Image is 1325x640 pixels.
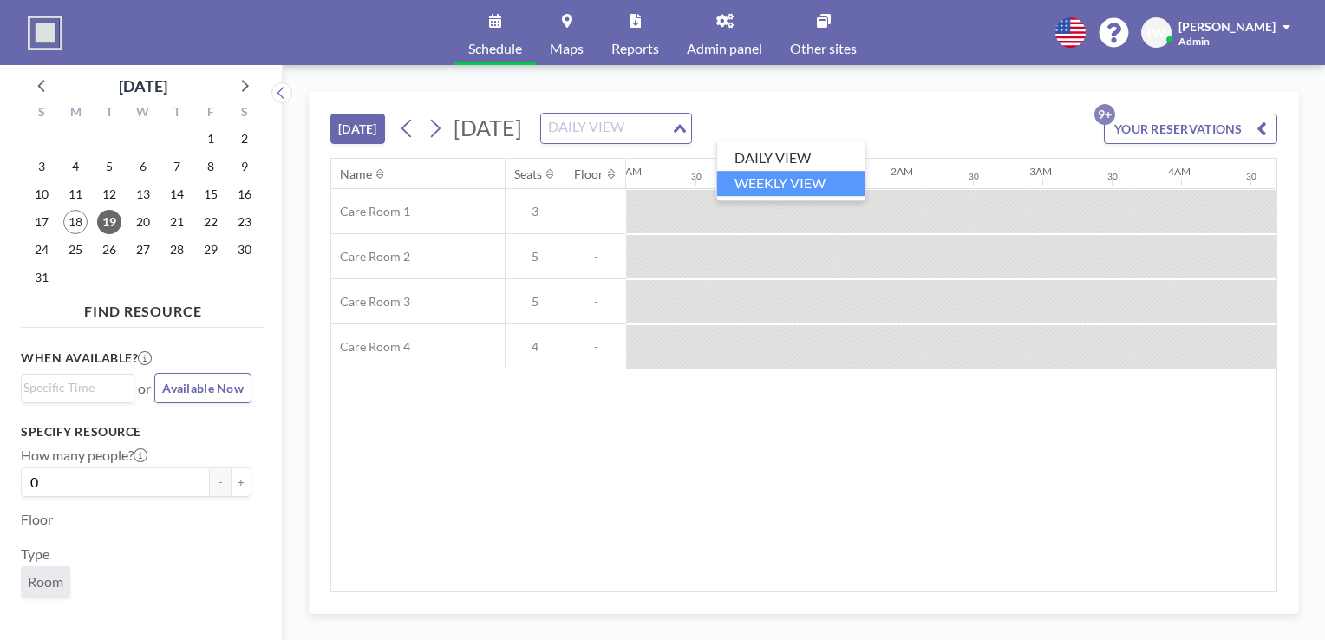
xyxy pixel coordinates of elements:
div: [DATE] [119,74,167,98]
span: Tuesday, August 26, 2025 [97,238,121,262]
div: M [59,102,93,125]
div: T [160,102,193,125]
span: Available Now [162,381,244,395]
h4: FIND RESOURCE [21,296,265,320]
div: 12AM [613,165,642,178]
div: T [93,102,127,125]
span: Friday, August 1, 2025 [199,127,223,151]
span: Thursday, August 7, 2025 [165,154,189,179]
span: Tuesday, August 19, 2025 [97,210,121,234]
div: S [25,102,59,125]
span: Admin panel [687,42,762,56]
span: - [565,204,626,219]
button: + [231,467,251,497]
div: S [227,102,261,125]
span: - [565,294,626,310]
span: 3 [506,204,565,219]
span: 5 [506,249,565,264]
span: Thursday, August 21, 2025 [165,210,189,234]
span: Wednesday, August 13, 2025 [131,182,155,206]
span: Friday, August 29, 2025 [199,238,223,262]
li: DAILY VIEW [717,146,865,171]
span: Thursday, August 14, 2025 [165,182,189,206]
span: - [565,339,626,355]
div: Search for option [22,375,134,401]
span: Tuesday, August 12, 2025 [97,182,121,206]
span: Sunday, August 17, 2025 [29,210,54,234]
span: Wednesday, August 20, 2025 [131,210,155,234]
span: Sunday, August 10, 2025 [29,182,54,206]
li: WEEKLY VIEW [717,171,865,196]
button: - [210,467,231,497]
span: Saturday, August 30, 2025 [232,238,257,262]
span: Thursday, August 28, 2025 [165,238,189,262]
span: Maps [550,42,584,56]
div: 30 [1107,171,1118,182]
span: LW [1147,25,1165,41]
span: Monday, August 11, 2025 [63,182,88,206]
div: W [127,102,160,125]
div: 3AM [1029,165,1052,178]
span: Admin [1178,35,1210,48]
span: 5 [506,294,565,310]
span: Reports [611,42,659,56]
div: Search for option [541,114,691,143]
button: [DATE] [330,114,385,144]
span: Schedule [468,42,522,56]
div: F [193,102,227,125]
div: Name [340,167,372,182]
span: Sunday, August 24, 2025 [29,238,54,262]
span: Room [28,573,63,591]
span: Wednesday, August 6, 2025 [131,154,155,179]
span: Saturday, August 23, 2025 [232,210,257,234]
label: Floor [21,511,53,528]
span: or [138,380,151,397]
div: 30 [1246,171,1256,182]
div: Floor [574,167,604,182]
span: Sunday, August 3, 2025 [29,154,54,179]
span: Care Room 2 [331,249,410,264]
span: Friday, August 15, 2025 [199,182,223,206]
span: [DATE] [454,114,522,140]
button: YOUR RESERVATIONS9+ [1104,114,1277,144]
img: organization-logo [28,16,62,50]
label: How many people? [21,447,147,464]
span: Friday, August 8, 2025 [199,154,223,179]
span: Care Room 3 [331,294,410,310]
div: 4AM [1168,165,1191,178]
span: Monday, August 18, 2025 [63,210,88,234]
span: [PERSON_NAME] [1178,19,1276,34]
span: Sunday, August 31, 2025 [29,265,54,290]
span: Tuesday, August 5, 2025 [97,154,121,179]
div: Seats [514,167,542,182]
span: Saturday, August 2, 2025 [232,127,257,151]
button: Available Now [154,373,251,403]
div: 2AM [891,165,913,178]
span: - [565,249,626,264]
span: Saturday, August 9, 2025 [232,154,257,179]
label: Type [21,545,49,563]
span: 4 [506,339,565,355]
div: 30 [691,171,702,182]
span: Monday, August 4, 2025 [63,154,88,179]
span: Monday, August 25, 2025 [63,238,88,262]
h3: Specify resource [21,424,251,440]
span: Care Room 1 [331,204,410,219]
p: 9+ [1094,104,1115,125]
input: Search for option [543,117,669,140]
span: Saturday, August 16, 2025 [232,182,257,206]
div: 30 [969,171,979,182]
span: Wednesday, August 27, 2025 [131,238,155,262]
span: Care Room 4 [331,339,410,355]
span: Other sites [790,42,857,56]
input: Search for option [23,378,124,397]
span: Friday, August 22, 2025 [199,210,223,234]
